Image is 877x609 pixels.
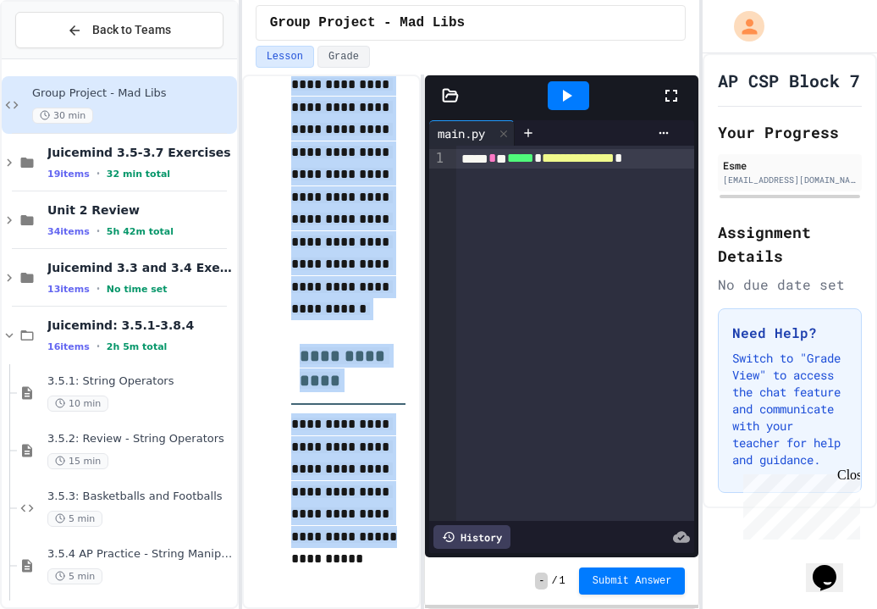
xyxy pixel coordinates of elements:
[718,69,860,92] h1: AP CSP Block 7
[7,7,117,108] div: Chat with us now!Close
[47,226,90,237] span: 34 items
[429,125,494,142] div: main.py
[716,7,769,46] div: My Account
[718,220,862,268] h2: Assignment Details
[107,169,170,180] span: 32 min total
[32,86,234,101] span: Group Project - Mad Libs
[718,274,862,295] div: No due date set
[47,453,108,469] span: 15 min
[47,341,90,352] span: 16 items
[47,374,234,389] span: 3.5.1: String Operators
[107,284,168,295] span: No time set
[47,568,102,584] span: 5 min
[107,226,174,237] span: 5h 42m total
[92,21,171,39] span: Back to Teams
[47,169,90,180] span: 19 items
[47,202,234,218] span: Unit 2 Review
[593,574,672,588] span: Submit Answer
[317,46,370,68] button: Grade
[47,432,234,446] span: 3.5.2: Review - String Operators
[732,350,847,468] p: Switch to "Grade View" to access the chat feature and communicate with your teacher for help and ...
[723,174,857,186] div: [EMAIL_ADDRESS][DOMAIN_NAME]
[47,490,234,504] span: 3.5.3: Basketballs and Footballs
[47,318,234,333] span: Juicemind: 3.5.1-3.8.4
[107,341,168,352] span: 2h 5m total
[256,46,314,68] button: Lesson
[97,167,100,180] span: •
[433,525,510,549] div: History
[535,573,548,590] span: -
[429,120,515,146] div: main.py
[732,323,847,343] h3: Need Help?
[47,547,234,562] span: 3.5.4 AP Practice - String Manipulation
[47,145,234,160] span: Juicemind 3.5-3.7 Exercises
[97,224,100,238] span: •
[47,511,102,527] span: 5 min
[718,120,862,144] h2: Your Progress
[429,149,446,169] div: 1
[97,282,100,296] span: •
[47,396,108,412] span: 10 min
[560,574,565,588] span: 1
[47,284,90,295] span: 13 items
[15,12,223,48] button: Back to Teams
[579,567,686,595] button: Submit Answer
[97,340,100,353] span: •
[736,468,860,540] iframe: chat widget
[47,260,234,275] span: Juicemind 3.3 and 3.4 Exercises
[32,108,93,124] span: 30 min
[806,541,860,592] iframe: chat widget
[723,158,857,173] div: Esme
[270,13,465,33] span: Group Project - Mad Libs
[551,574,557,588] span: /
